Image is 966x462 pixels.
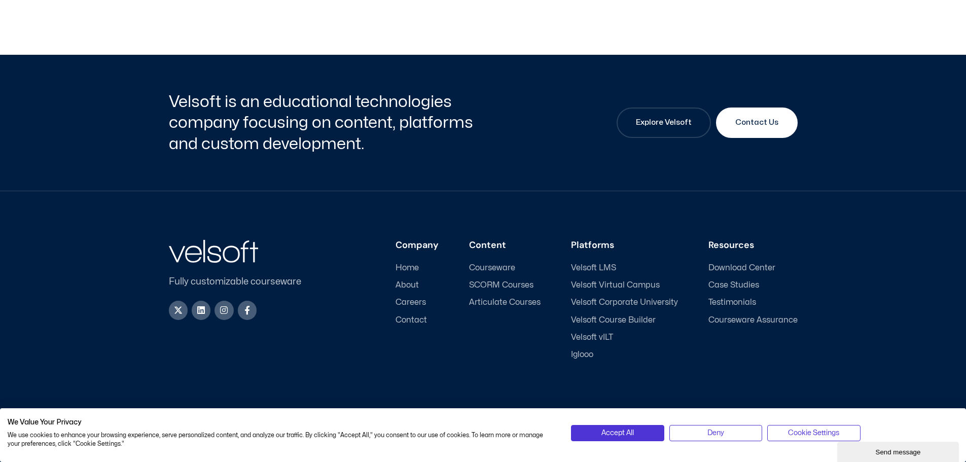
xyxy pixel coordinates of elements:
[708,315,798,325] a: Courseware Assurance
[169,275,318,289] p: Fully customizable courseware
[617,108,711,138] a: Explore Velsoft
[735,117,778,129] span: Contact Us
[708,240,798,251] h3: Resources
[571,350,593,360] span: Iglooo
[601,428,634,439] span: Accept All
[708,298,798,307] a: Testimonials
[571,333,678,342] a: Velsoft vILT
[571,240,678,251] h3: Platforms
[837,440,961,462] iframe: chat widget
[571,263,616,273] span: Velsoft LMS
[469,280,541,290] a: SCORM Courses
[8,431,556,448] p: We use cookies to enhance your browsing experience, serve personalized content, and analyze our t...
[396,240,439,251] h3: Company
[469,263,541,273] a: Courseware
[396,263,439,273] a: Home
[396,298,426,307] span: Careers
[716,108,798,138] a: Contact Us
[396,280,419,290] span: About
[571,263,678,273] a: Velsoft LMS
[571,298,678,307] a: Velsoft Corporate University
[707,428,724,439] span: Deny
[469,280,533,290] span: SCORM Courses
[571,280,678,290] a: Velsoft Virtual Campus
[396,280,439,290] a: About
[396,263,419,273] span: Home
[669,425,762,441] button: Deny all cookies
[396,315,439,325] a: Contact
[169,91,481,155] h2: Velsoft is an educational technologies company focusing on content, platforms and custom developm...
[708,263,798,273] a: Download Center
[571,425,664,441] button: Accept all cookies
[708,280,798,290] a: Case Studies
[571,350,678,360] a: Iglooo
[636,117,692,129] span: Explore Velsoft
[571,333,613,342] span: Velsoft vILT
[708,280,759,290] span: Case Studies
[469,263,515,273] span: Courseware
[469,298,541,307] a: Articulate Courses
[396,315,427,325] span: Contact
[469,240,541,251] h3: Content
[571,280,660,290] span: Velsoft Virtual Campus
[708,263,775,273] span: Download Center
[8,418,556,427] h2: We Value Your Privacy
[396,298,439,307] a: Careers
[571,315,678,325] a: Velsoft Course Builder
[708,298,756,307] span: Testimonials
[571,315,656,325] span: Velsoft Course Builder
[788,428,839,439] span: Cookie Settings
[767,425,860,441] button: Adjust cookie preferences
